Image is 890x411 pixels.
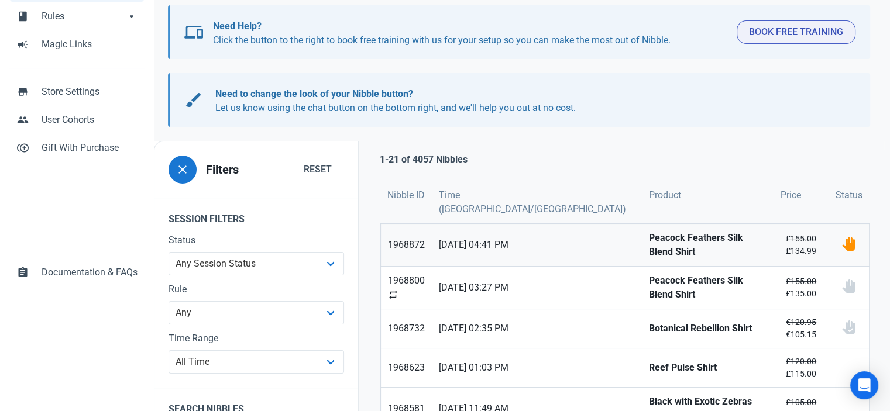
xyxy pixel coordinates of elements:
[9,78,145,106] a: storeStore Settings
[781,233,822,257] small: £134.99
[387,188,425,202] span: Nibble ID
[439,188,635,216] span: Time ([GEOGRAPHIC_DATA]/[GEOGRAPHIC_DATA])
[17,37,29,49] span: campaign
[42,265,138,279] span: Documentation & FAQs
[439,281,635,295] span: [DATE] 03:27 PM
[42,85,138,99] span: Store Settings
[154,198,358,233] legend: Session Filters
[786,234,816,243] s: £155.00
[42,9,126,23] span: Rules
[774,267,829,309] a: £155.00£135.00
[213,19,727,47] p: Click the button to the right to book free training with us for your setup so you can make the mo...
[9,134,145,162] a: control_point_duplicateGift With Purchase
[836,188,862,202] span: Status
[388,289,398,300] span: repeat
[17,9,29,21] span: book
[786,317,816,327] s: €120.95
[432,267,642,309] a: [DATE] 03:27 PM
[841,279,855,293] img: status_user_offer_unavailable.svg
[841,237,855,251] img: status_user_offer_available.svg
[781,275,822,300] small: £135.00
[17,85,29,96] span: store
[432,309,642,348] a: [DATE] 02:35 PM
[841,320,855,334] img: status_user_offer_accepted.svg
[432,348,642,387] a: [DATE] 01:03 PM
[642,267,774,309] a: Peacock Feathers Silk Blend Shirt
[380,153,468,167] p: 1-21 of 4057 Nibbles
[17,265,29,277] span: assignment
[649,322,767,336] strong: Botanical Rebellion Shirt
[781,316,822,341] small: €105.15
[439,322,635,336] span: [DATE] 02:35 PM
[169,233,344,247] label: Status
[781,355,822,380] small: £115.00
[291,158,344,181] button: Reset
[169,156,197,184] button: close
[649,231,767,259] strong: Peacock Feathers Silk Blend Shirt
[42,141,138,155] span: Gift With Purchase
[786,398,816,407] s: £105.00
[786,277,816,286] s: £155.00
[774,224,829,266] a: £155.00£134.99
[184,91,203,109] span: brush
[9,106,145,134] a: peopleUser Cohorts
[381,309,432,348] a: 1968732
[176,163,190,177] span: close
[126,9,138,21] span: arrow_drop_down
[642,224,774,266] a: Peacock Feathers Silk Blend Shirt
[642,348,774,387] a: Reef Pulse Shirt
[206,163,239,177] h3: Filters
[649,274,767,302] strong: Peacock Feathers Silk Blend Shirt
[17,113,29,125] span: people
[9,258,145,286] a: assignmentDocumentation & FAQs
[649,188,681,202] span: Product
[169,331,344,346] label: Time Range
[850,371,878,399] div: Open Intercom Messenger
[649,361,767,375] strong: Reef Pulse Shirt
[781,188,801,202] span: Price
[184,23,203,42] span: devices
[432,224,642,266] a: [DATE] 04:41 PM
[213,20,262,32] b: Need Help?
[774,348,829,387] a: £120.00£115.00
[439,238,635,252] span: [DATE] 04:41 PM
[786,357,816,366] s: £120.00
[9,2,145,30] a: bookRulesarrow_drop_down
[381,348,432,387] a: 1968623
[737,20,855,44] button: Book Free Training
[381,224,432,266] a: 1968872
[17,141,29,153] span: control_point_duplicate
[42,37,138,51] span: Magic Links
[215,88,413,99] b: Need to change the look of your Nibble button?
[169,282,344,296] label: Rule
[9,30,145,58] a: campaignMagic Links
[215,87,844,115] p: Let us know using the chat button on the bottom right, and we'll help you out at no cost.
[642,309,774,348] a: Botanical Rebellion Shirt
[304,163,332,177] span: Reset
[749,25,843,39] span: Book Free Training
[439,361,635,375] span: [DATE] 01:03 PM
[774,309,829,348] a: €120.95€105.15
[42,113,138,127] span: User Cohorts
[381,267,432,309] a: 1968800repeat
